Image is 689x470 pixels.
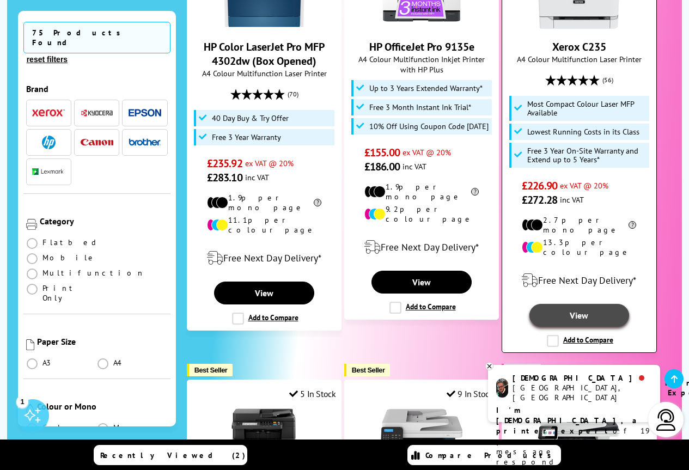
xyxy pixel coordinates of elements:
[245,158,294,168] span: ex VAT @ 20%
[42,423,88,432] span: Colour
[364,145,400,160] span: £155.00
[522,215,636,235] li: 2.7p per mono page
[194,366,228,374] span: Best Seller
[125,135,164,150] button: Brother
[538,20,620,31] a: Xerox C235
[77,135,117,150] button: Canon
[369,40,474,54] a: HP OfficeJet Pro 9135e
[212,133,281,142] span: Free 3 Year Warranty
[344,364,391,376] button: Best Seller
[602,70,613,90] span: (56)
[547,335,613,347] label: Add to Compare
[29,164,68,179] button: Lexmark
[193,68,336,78] span: A4 Colour Multifunction Laser Printer
[364,204,479,224] li: 9.2p per colour page
[207,156,242,170] span: £235.92
[214,282,314,304] a: View
[193,243,336,273] div: modal_delivery
[496,405,652,467] p: of 19 years! Leave me a message and I'll respond ASAP
[425,450,557,460] span: Compare Products
[100,450,246,460] span: Recently Viewed (2)
[655,409,677,431] img: user-headset-light.svg
[207,170,242,185] span: £283.10
[207,215,321,235] li: 11.1p per colour page
[212,114,289,123] span: 40 Day Buy & Try Offer
[113,423,149,432] span: Mono
[81,139,113,146] img: Canon
[16,395,28,407] div: 1
[42,253,96,263] span: Mobile
[381,20,462,31] a: HP OfficeJet Pro 9135e
[207,193,321,212] li: 1.9p per mono page
[129,109,161,117] img: Epson
[527,147,647,164] span: Free 3 Year On-Site Warranty and Extend up to 5 Years*
[350,232,493,263] div: modal_delivery
[288,84,298,105] span: (70)
[26,83,168,94] div: Brand
[508,265,651,296] div: modal_delivery
[508,54,651,64] span: A4 Colour Multifunction Laser Printer
[40,216,168,227] div: Category
[560,180,608,191] span: ex VAT @ 20%
[352,366,385,374] span: Best Seller
[496,379,508,398] img: chris-livechat.png
[447,388,493,399] div: 9 In Stock
[371,271,471,294] a: View
[223,20,305,31] a: HP Color LaserJet Pro MFP 4302dw (Box Opened)
[37,336,168,347] div: Paper Size
[42,136,56,149] img: HP
[522,179,557,193] span: £226.90
[369,122,489,131] span: 10% Off Using Coupon Code [DATE]
[129,138,161,146] img: Brother
[204,40,325,68] a: HP Color LaserJet Pro MFP 4302dw (Box Opened)
[529,304,629,327] a: View
[42,237,100,247] span: Flatbed
[94,445,247,465] a: Recently Viewed (2)
[407,445,561,465] a: Compare Products
[26,219,37,230] img: Category
[77,106,117,120] button: Kyocera
[42,358,52,368] span: A3
[502,364,541,376] button: Save 6%
[23,54,71,64] button: reset filters
[32,109,65,117] img: Xerox
[26,339,34,350] img: Paper Size
[232,313,298,325] label: Add to Compare
[37,401,168,412] div: Colour or Mono
[364,160,400,174] span: £186.00
[23,22,170,53] span: 75 Products Found
[496,405,640,436] b: I'm [DEMOGRAPHIC_DATA], a printer expert
[125,106,164,120] button: Epson
[522,193,557,207] span: £272.28
[522,237,636,257] li: 13.3p per colour page
[369,84,483,93] span: Up to 3 Years Extended Warranty*
[289,388,336,399] div: 5 In Stock
[403,147,451,157] span: ex VAT @ 20%
[369,103,471,112] span: Free 3 Month Instant Ink Trial*
[403,161,426,172] span: inc VAT
[560,194,584,205] span: inc VAT
[513,383,651,402] div: [GEOGRAPHIC_DATA], [GEOGRAPHIC_DATA]
[42,268,145,278] span: Multifunction
[364,182,479,202] li: 1.9p per mono page
[350,54,493,75] span: A4 Colour Multifunction Inkjet Printer with HP Plus
[245,172,269,182] span: inc VAT
[113,358,123,368] span: A4
[527,127,639,136] span: Lowest Running Costs in its Class
[29,135,68,150] button: HP
[32,169,65,175] img: Lexmark
[527,100,647,117] span: Most Compact Colour Laser MFP Available
[552,40,606,54] a: Xerox C235
[389,302,456,314] label: Add to Compare
[42,283,97,303] span: Print Only
[513,373,651,383] div: [DEMOGRAPHIC_DATA]
[29,106,68,120] button: Xerox
[187,364,233,376] button: Best Seller
[81,109,113,117] img: Kyocera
